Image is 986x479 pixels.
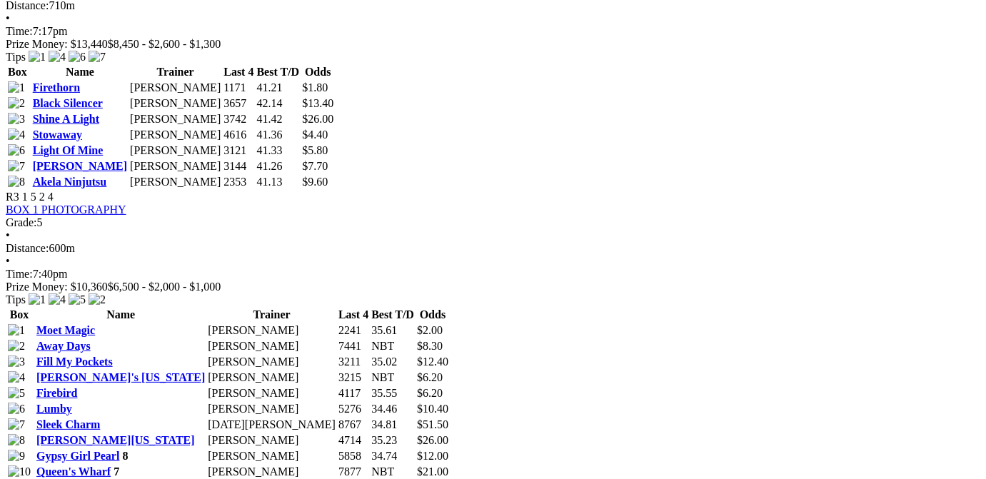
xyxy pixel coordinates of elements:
[207,308,336,322] th: Trainer
[207,370,336,385] td: [PERSON_NAME]
[371,308,415,322] th: Best T/D
[129,175,221,189] td: [PERSON_NAME]
[338,433,369,448] td: 4714
[371,355,415,369] td: 35.02
[122,450,128,462] span: 8
[29,293,46,306] img: 1
[33,144,104,156] a: Light Of Mine
[33,176,107,188] a: Akela Ninjutsu
[36,403,72,415] a: Lumby
[338,339,369,353] td: 7441
[6,242,980,255] div: 600m
[36,356,113,368] a: Fill My Pockets
[371,370,415,385] td: NBT
[207,402,336,416] td: [PERSON_NAME]
[6,216,37,228] span: Grade:
[8,66,27,78] span: Box
[6,51,26,63] span: Tips
[371,449,415,463] td: 34.74
[256,65,300,79] th: Best T/D
[6,25,33,37] span: Time:
[6,229,10,241] span: •
[36,371,205,383] a: [PERSON_NAME]'s [US_STATE]
[302,144,328,156] span: $5.80
[417,387,443,399] span: $6.20
[223,175,254,189] td: 2353
[8,356,25,368] img: 3
[371,402,415,416] td: 34.46
[207,323,336,338] td: [PERSON_NAME]
[36,434,195,446] a: [PERSON_NAME][US_STATE]
[338,386,369,400] td: 4117
[36,465,111,478] a: Queen's Wharf
[302,97,333,109] span: $13.40
[371,465,415,479] td: NBT
[338,355,369,369] td: 3211
[416,308,449,322] th: Odds
[8,371,25,384] img: 4
[6,268,980,281] div: 7:40pm
[338,370,369,385] td: 3215
[302,160,328,172] span: $7.70
[33,113,99,125] a: Shine A Light
[10,308,29,321] span: Box
[256,143,300,158] td: 41.33
[36,308,206,322] th: Name
[8,403,25,415] img: 6
[36,324,95,336] a: Moet Magic
[338,402,369,416] td: 5276
[417,340,443,352] span: $8.30
[129,128,221,142] td: [PERSON_NAME]
[207,339,336,353] td: [PERSON_NAME]
[8,324,25,337] img: 1
[33,81,80,94] a: Firethorn
[129,159,221,173] td: [PERSON_NAME]
[256,96,300,111] td: 42.14
[256,175,300,189] td: 41.13
[6,191,19,203] span: R3
[29,51,46,64] img: 1
[129,96,221,111] td: [PERSON_NAME]
[33,160,127,172] a: [PERSON_NAME]
[6,38,980,51] div: Prize Money: $13,440
[6,242,49,254] span: Distance:
[256,128,300,142] td: 41.36
[89,293,106,306] img: 2
[338,308,369,322] th: Last 4
[129,81,221,95] td: [PERSON_NAME]
[8,418,25,431] img: 7
[108,38,221,50] span: $8,450 - $2,600 - $1,300
[33,128,82,141] a: Stowaway
[36,340,91,352] a: Away Days
[207,355,336,369] td: [PERSON_NAME]
[223,143,254,158] td: 3121
[49,51,66,64] img: 4
[207,465,336,479] td: [PERSON_NAME]
[302,128,328,141] span: $4.40
[207,433,336,448] td: [PERSON_NAME]
[114,465,119,478] span: 7
[338,323,369,338] td: 2241
[223,159,254,173] td: 3144
[371,323,415,338] td: 35.61
[371,386,415,400] td: 35.55
[207,449,336,463] td: [PERSON_NAME]
[49,293,66,306] img: 4
[36,450,119,462] a: Gypsy Girl Pearl
[338,465,369,479] td: 7877
[6,281,980,293] div: Prize Money: $10,360
[6,216,980,229] div: 5
[6,12,10,24] span: •
[22,191,54,203] span: 1 5 2 4
[417,371,443,383] span: $6.20
[417,356,448,368] span: $12.40
[36,387,77,399] a: Firebird
[8,160,25,173] img: 7
[417,434,448,446] span: $26.00
[8,387,25,400] img: 5
[371,433,415,448] td: 35.23
[8,97,25,110] img: 2
[8,465,31,478] img: 10
[6,25,980,38] div: 7:17pm
[69,293,86,306] img: 5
